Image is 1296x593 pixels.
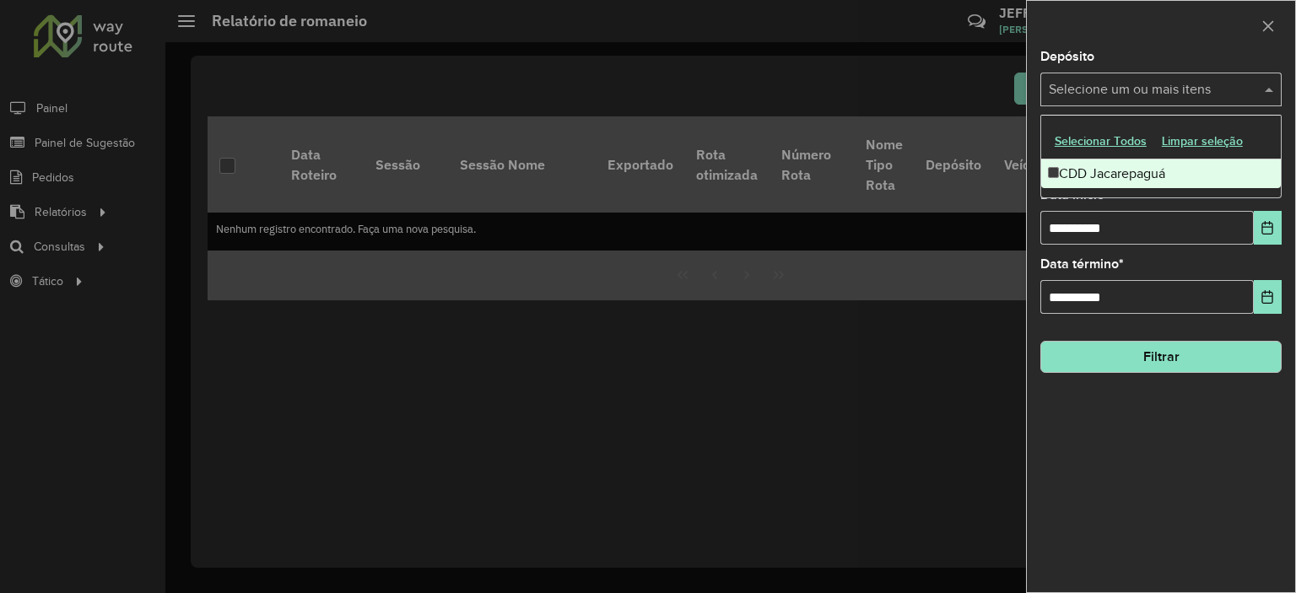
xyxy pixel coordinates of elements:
button: Choose Date [1254,211,1282,245]
ng-dropdown-panel: Options list [1040,115,1282,198]
button: Limpar seleção [1154,128,1250,154]
button: Choose Date [1254,280,1282,314]
label: Depósito [1040,46,1094,67]
button: Filtrar [1040,341,1282,373]
label: Data término [1040,254,1124,274]
div: CDD Jacarepaguá [1041,159,1281,188]
button: Selecionar Todos [1047,128,1154,154]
